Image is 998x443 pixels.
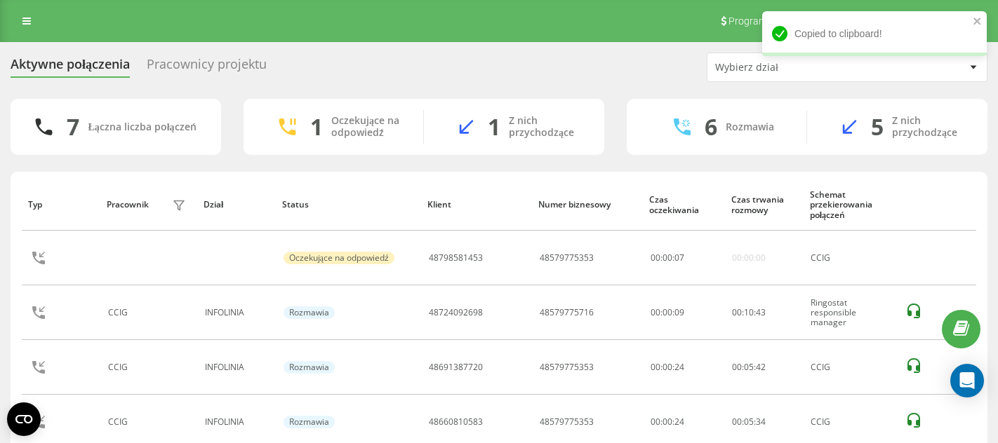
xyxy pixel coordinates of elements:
div: CCIG [811,253,890,263]
div: 1 [310,114,323,140]
div: Rozmawia [284,361,335,374]
div: 48579775353 [540,362,594,372]
span: 05 [744,416,754,428]
div: 00:00:00 [732,253,766,263]
div: CCIG [811,417,890,427]
div: Dział [204,200,269,210]
div: Oczekujące na odpowiedź [331,115,402,139]
div: Status [282,200,414,210]
div: 48798581453 [429,253,483,263]
div: Rozmawia [284,306,335,319]
span: 07 [674,252,684,264]
div: INFOLINIA [205,417,268,427]
div: Copied to clipboard! [762,11,987,56]
span: 00 [663,252,672,264]
div: Open Intercom Messenger [950,364,984,397]
div: : : [651,253,684,263]
div: 7 [67,114,79,140]
span: 43 [756,306,766,318]
span: 00 [732,416,742,428]
div: Czas trwania rozmowy [731,195,797,215]
div: Typ [28,200,93,210]
div: Wybierz dział [715,62,883,74]
div: : : [732,308,766,318]
div: Z nich przychodzące [892,115,966,139]
div: Rozmawia [284,416,335,428]
div: 48724092698 [429,308,483,318]
div: 1 [488,114,500,140]
div: 48579775353 [540,417,594,427]
div: Czas oczekiwania [649,195,718,215]
div: Z nich przychodzące [509,115,583,139]
div: INFOLINIA [205,362,268,372]
span: 05 [744,361,754,373]
div: 00:00:09 [651,308,717,318]
span: 00 [651,252,660,264]
div: Numer biznesowy [538,200,636,210]
div: CCIG [108,362,131,372]
div: CCIG [108,308,131,318]
div: Łączna liczba połączeń [88,121,196,133]
div: Pracownicy projektu [147,57,267,79]
button: close [973,15,983,29]
div: 48660810583 [429,417,483,427]
div: INFOLINIA [205,308,268,318]
span: Program poleceń [728,15,803,27]
div: CCIG [108,417,131,427]
div: 5 [871,114,884,140]
div: Schemat przekierowania połączeń [810,190,891,220]
div: Aktywne połączenia [11,57,130,79]
div: Pracownik [107,200,149,210]
div: : : [732,417,766,427]
div: 48579775353 [540,253,594,263]
div: Rozmawia [726,121,774,133]
div: 6 [705,114,717,140]
button: Open CMP widget [7,402,41,436]
div: : : [732,362,766,372]
span: 34 [756,416,766,428]
span: 42 [756,361,766,373]
div: Klient [427,200,525,210]
span: 10 [744,306,754,318]
div: Oczekujące na odpowiedź [284,252,394,264]
span: 00 [732,306,742,318]
div: 48579775716 [540,308,594,318]
div: Ringostat responsible manager [811,298,890,328]
div: 00:00:24 [651,362,717,372]
div: 48691387720 [429,362,483,372]
span: 00 [732,361,742,373]
div: 00:00:24 [651,417,717,427]
div: CCIG [811,362,890,372]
